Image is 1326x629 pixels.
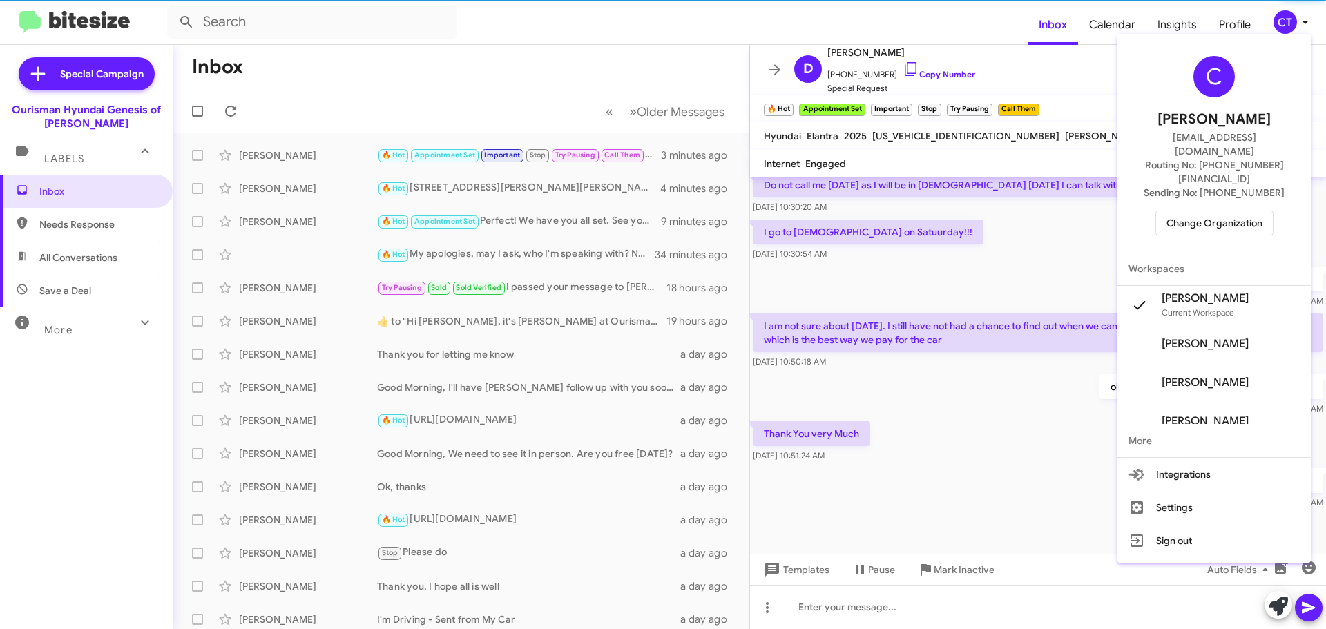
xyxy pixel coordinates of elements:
div: C [1193,56,1235,97]
button: Change Organization [1155,211,1274,235]
button: Settings [1117,491,1311,524]
span: [EMAIL_ADDRESS][DOMAIN_NAME] [1134,130,1294,158]
span: Workspaces [1117,252,1311,285]
span: [PERSON_NAME] [1157,108,1271,130]
button: Sign out [1117,524,1311,557]
span: Current Workspace [1162,307,1234,318]
span: Routing No: [PHONE_NUMBER][FINANCIAL_ID] [1134,158,1294,186]
span: [PERSON_NAME] [1162,291,1249,305]
span: [PERSON_NAME] [1162,337,1249,351]
span: [PERSON_NAME] [1162,376,1249,389]
span: [PERSON_NAME] [1162,414,1249,428]
span: More [1117,424,1311,457]
span: Change Organization [1166,211,1262,235]
span: Sending No: [PHONE_NUMBER] [1144,186,1285,200]
button: Integrations [1117,458,1311,491]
